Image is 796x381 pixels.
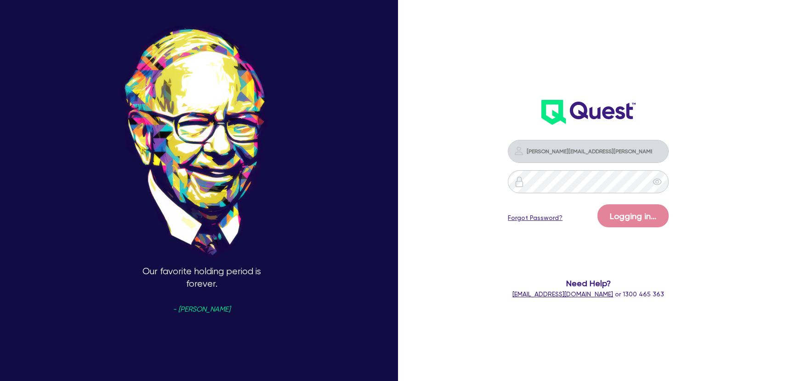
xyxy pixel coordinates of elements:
button: Logging in... [597,204,669,227]
span: or 1300 465 363 [512,290,664,298]
img: icon-password [514,176,525,187]
img: wH2k97JdezQIQAAAABJRU5ErkJggg== [541,100,636,125]
span: Need Help? [483,277,694,289]
input: Email address [508,140,669,163]
span: - [PERSON_NAME] [173,306,230,313]
span: eye [653,177,662,186]
a: Forgot Password? [508,213,563,223]
img: icon-password [513,145,524,156]
a: [EMAIL_ADDRESS][DOMAIN_NAME] [512,290,613,298]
